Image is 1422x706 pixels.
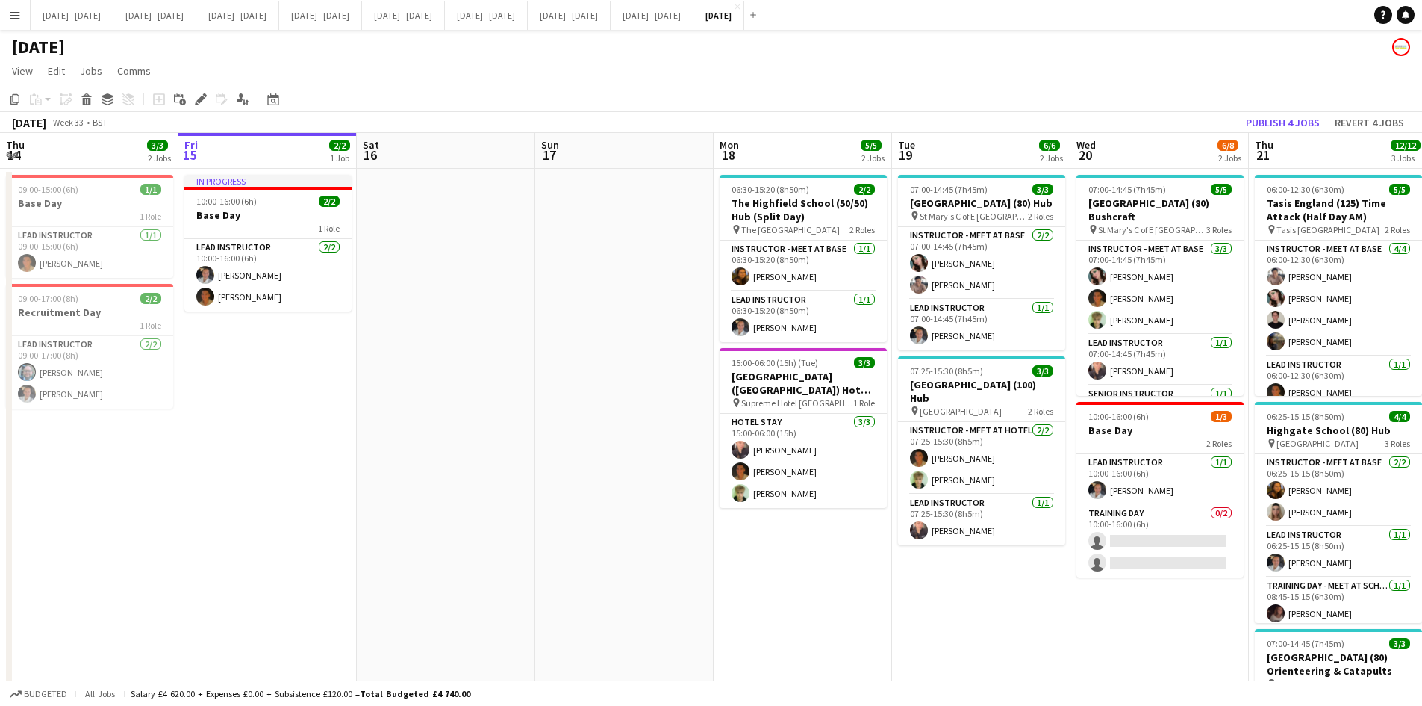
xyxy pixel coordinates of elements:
span: 07:00-14:45 (7h45m) [1267,638,1344,649]
button: [DATE] - [DATE] [113,1,196,30]
span: 2/2 [329,140,350,151]
h3: Tasis England (125) Time Attack (Half Day AM) [1255,196,1422,223]
div: 2 Jobs [1218,152,1241,164]
app-job-card: 09:00-15:00 (6h)1/1Base Day1 RoleLead Instructor1/109:00-15:00 (6h)[PERSON_NAME] [6,175,173,278]
span: 1/3 [1211,411,1232,422]
button: Budgeted [7,686,69,702]
app-user-avatar: Programmes & Operations [1392,38,1410,56]
span: Thu [6,138,25,152]
span: Tue [898,138,915,152]
app-card-role: Lead Instructor1/110:00-16:00 (6h)[PERSON_NAME] [1076,454,1244,505]
span: Mon [720,138,739,152]
app-job-card: 10:00-16:00 (6h)1/3Base Day2 RolesLead Instructor1/110:00-16:00 (6h)[PERSON_NAME]Training Day0/21... [1076,402,1244,578]
span: St Mary's C of E [GEOGRAPHIC_DATA] [1276,678,1385,690]
h3: Base Day [6,196,173,210]
app-card-role: Instructor - Meet at Base1/106:30-15:20 (8h50m)[PERSON_NAME] [720,241,887,291]
app-job-card: 09:00-17:00 (8h)2/2Recruitment Day1 RoleLead Instructor2/209:00-17:00 (8h)[PERSON_NAME][PERSON_NAME] [6,284,173,409]
span: 3/3 [1032,184,1053,195]
app-job-card: In progress10:00-16:00 (6h)2/2Base Day1 RoleLead Instructor2/210:00-16:00 (6h)[PERSON_NAME][PERSO... [184,175,352,312]
span: 2 Roles [1206,438,1232,449]
span: 5/5 [861,140,882,151]
button: Publish 4 jobs [1240,113,1326,132]
span: 07:00-14:45 (7h45m) [910,184,988,195]
div: [DATE] [12,115,46,130]
div: 07:00-14:45 (7h45m)3/3[GEOGRAPHIC_DATA] (80) Hub St Mary's C of E [GEOGRAPHIC_DATA]2 RolesInstruc... [898,175,1065,350]
div: 2 Jobs [861,152,885,164]
span: View [12,64,33,78]
span: 21 [1253,146,1273,164]
h3: Recruitment Day [6,306,173,319]
span: 2/2 [854,184,875,195]
span: Fri [184,138,198,152]
span: 6/8 [1217,140,1238,151]
span: 1 Role [318,223,340,234]
div: 06:00-12:30 (6h30m)5/5Tasis England (125) Time Attack (Half Day AM) Tasis [GEOGRAPHIC_DATA]2 Role... [1255,175,1422,396]
span: 5/5 [1389,184,1410,195]
button: [DATE] - [DATE] [279,1,362,30]
span: Edit [48,64,65,78]
app-card-role: Lead Instructor1/106:30-15:20 (8h50m)[PERSON_NAME] [720,291,887,342]
h3: [GEOGRAPHIC_DATA] (100) Hub [898,378,1065,405]
div: BST [93,117,107,128]
span: 2/2 [319,196,340,207]
button: Revert 4 jobs [1329,113,1410,132]
app-card-role: Lead Instructor1/109:00-15:00 (6h)[PERSON_NAME] [6,227,173,278]
span: 07:00-14:45 (7h45m) [1088,184,1166,195]
app-job-card: 15:00-06:00 (15h) (Tue)3/3[GEOGRAPHIC_DATA] ([GEOGRAPHIC_DATA]) Hotel - [GEOGRAPHIC_DATA] Supreme... [720,348,887,508]
span: 16 [361,146,379,164]
span: 1 Role [140,211,161,222]
app-card-role: Lead Instructor1/107:00-14:45 (7h45m)[PERSON_NAME] [1076,335,1244,385]
span: 3/3 [1389,638,1410,649]
span: Sat [363,138,379,152]
span: 2 Roles [1028,211,1053,222]
h3: Highgate School (80) Hub [1255,424,1422,437]
button: [DATE] - [DATE] [362,1,445,30]
span: Wed [1076,138,1096,152]
app-card-role: Senior Instructor1/1 [1076,385,1244,436]
app-card-role: Lead Instructor1/106:00-12:30 (6h30m)[PERSON_NAME] [1255,356,1422,407]
app-card-role: Instructor - Meet at Base3/307:00-14:45 (7h45m)[PERSON_NAME][PERSON_NAME][PERSON_NAME] [1076,241,1244,335]
div: 2 Jobs [148,152,171,164]
span: 09:00-17:00 (8h) [18,293,78,304]
span: 19 [896,146,915,164]
div: 3 Jobs [1391,152,1420,164]
span: 6/6 [1039,140,1060,151]
app-card-role: Instructor - Meet at Base4/406:00-12:30 (6h30m)[PERSON_NAME][PERSON_NAME][PERSON_NAME][PERSON_NAME] [1255,241,1422,356]
span: 3/3 [854,357,875,368]
app-card-role: Instructor - Meet at Hotel2/207:25-15:30 (8h5m)[PERSON_NAME][PERSON_NAME] [898,422,1065,495]
span: 3/3 [1032,365,1053,377]
app-card-role: Lead Instructor1/107:00-14:45 (7h45m)[PERSON_NAME] [898,300,1065,350]
span: 1 Role [853,397,875,409]
span: 06:00-12:30 (6h30m) [1267,184,1344,195]
span: 3 Roles [1385,438,1410,449]
app-job-card: 07:25-15:30 (8h5m)3/3[GEOGRAPHIC_DATA] (100) Hub [GEOGRAPHIC_DATA]2 RolesInstructor - Meet at Hot... [898,356,1065,545]
app-card-role: Lead Instructor1/107:25-15:30 (8h5m)[PERSON_NAME] [898,495,1065,545]
span: 4/4 [1389,411,1410,422]
span: Supreme Hotel [GEOGRAPHIC_DATA] [741,397,853,409]
app-card-role: Instructor - Meet at Base2/206:25-15:15 (8h50m)[PERSON_NAME][PERSON_NAME] [1255,454,1422,527]
span: Budgeted [24,689,67,699]
a: Edit [42,61,71,81]
button: [DATE] [693,1,744,30]
h3: The Highfield School (50/50) Hub (Split Day) [720,196,887,223]
span: All jobs [82,688,118,699]
span: 20 [1074,146,1096,164]
div: 06:25-15:15 (8h50m)4/4Highgate School (80) Hub [GEOGRAPHIC_DATA]3 RolesInstructor - Meet at Base2... [1255,402,1422,623]
span: 1/1 [140,184,161,195]
app-card-role: Hotel Stay3/315:00-06:00 (15h)[PERSON_NAME][PERSON_NAME][PERSON_NAME] [720,414,887,508]
span: 14 [4,146,25,164]
span: 17 [539,146,559,164]
span: 06:25-15:15 (8h50m) [1267,411,1344,422]
span: Thu [1255,138,1273,152]
span: Jobs [80,64,102,78]
span: 3/3 [147,140,168,151]
app-card-role: Training Day0/210:00-16:00 (6h) [1076,505,1244,578]
h3: [GEOGRAPHIC_DATA] (80) Hub [898,196,1065,210]
button: [DATE] - [DATE] [445,1,528,30]
app-card-role: Instructor - Meet at Base2/207:00-14:45 (7h45m)[PERSON_NAME][PERSON_NAME] [898,227,1065,300]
